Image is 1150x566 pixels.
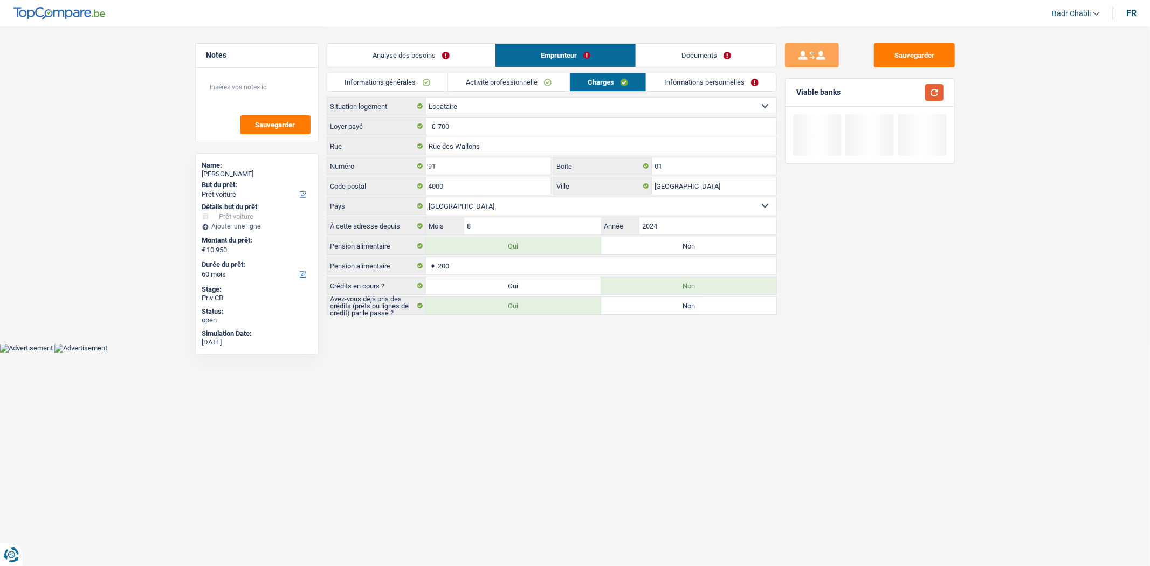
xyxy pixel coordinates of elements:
[240,115,311,134] button: Sauvegarder
[554,157,652,175] label: Boite
[327,157,426,175] label: Numéro
[601,217,639,234] label: Année
[570,73,646,91] a: Charges
[796,88,841,97] div: Viable banks
[464,217,601,234] input: MM
[202,316,312,325] div: open
[202,329,312,338] div: Simulation Date:
[426,237,601,254] label: Oui
[202,181,309,189] label: But du prêt:
[636,44,776,67] a: Documents
[426,297,601,314] label: Oui
[202,307,312,316] div: Status:
[54,344,107,353] img: Advertisement
[1126,8,1137,18] div: fr
[202,294,312,302] div: Priv CB
[601,297,776,314] label: Non
[327,73,448,91] a: Informations générales
[327,118,426,135] label: Loyer payé
[202,246,206,254] span: €
[1043,5,1100,23] a: Badr Chabli
[327,257,426,274] label: Pension alimentaire
[202,223,312,230] div: Ajouter une ligne
[327,277,426,294] label: Crédits en cours ?
[601,237,776,254] label: Non
[1052,9,1091,18] span: Badr Chabli
[601,277,776,294] label: Non
[202,236,309,245] label: Montant du prêt:
[202,203,312,211] div: Détails but du prêt
[327,237,426,254] label: Pension alimentaire
[646,73,776,91] a: Informations personnelles
[202,285,312,294] div: Stage:
[327,98,426,115] label: Situation logement
[327,137,426,155] label: Rue
[202,161,312,170] div: Name:
[327,177,426,195] label: Code postal
[206,51,307,60] h5: Notes
[639,217,776,234] input: AAAA
[426,118,438,135] span: €
[327,217,426,234] label: À cette adresse depuis
[426,257,438,274] span: €
[495,44,636,67] a: Emprunteur
[256,121,295,128] span: Sauvegarder
[202,338,312,347] div: [DATE]
[448,73,569,91] a: Activité professionnelle
[202,260,309,269] label: Durée du prêt:
[426,277,601,294] label: Oui
[327,297,426,314] label: Avez-vous déjà pris des crédits (prêts ou lignes de crédit) par le passé ?
[426,217,464,234] label: Mois
[13,7,105,20] img: TopCompare Logo
[327,44,495,67] a: Analyse des besoins
[874,43,955,67] button: Sauvegarder
[202,170,312,178] div: [PERSON_NAME]
[554,177,652,195] label: Ville
[327,197,426,215] label: Pays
